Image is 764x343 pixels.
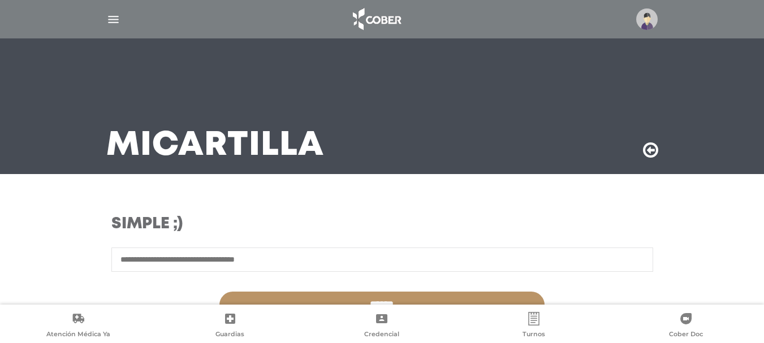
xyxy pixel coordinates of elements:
a: Atención Médica Ya [2,312,154,341]
img: logo_cober_home-white.png [347,6,406,33]
span: Turnos [523,330,545,340]
span: Atención Médica Ya [46,330,110,340]
h3: Mi Cartilla [106,131,324,160]
img: Cober_menu-lines-white.svg [106,12,120,27]
span: Cober Doc [669,330,703,340]
a: Credencial [306,312,458,341]
span: Credencial [364,330,399,340]
img: profile-placeholder.svg [636,8,658,30]
span: Guardias [215,330,244,340]
a: Guardias [154,312,307,341]
a: Turnos [458,312,610,341]
h3: Simple ;) [111,215,455,234]
a: Cober Doc [610,312,762,341]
